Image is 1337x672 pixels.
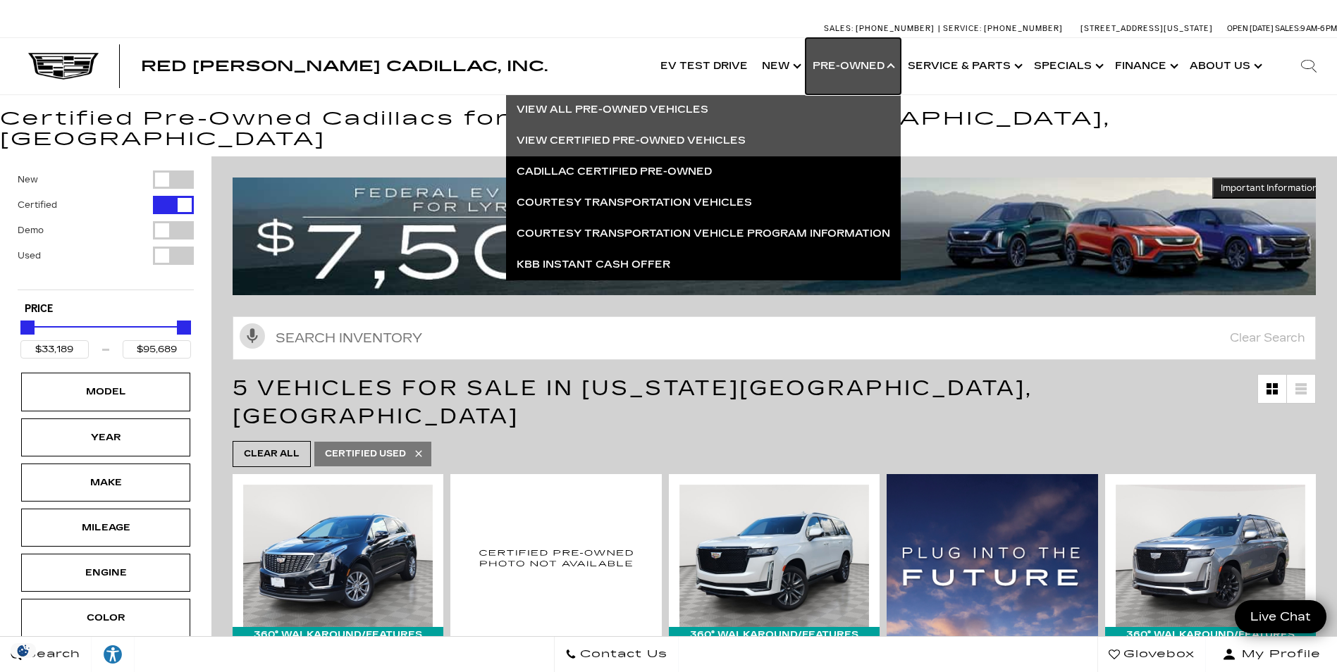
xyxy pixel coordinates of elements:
span: 9 AM-6 PM [1300,24,1337,33]
div: Color [70,610,141,626]
a: New [755,38,806,94]
div: Search [1281,38,1337,94]
span: My Profile [1236,645,1321,664]
div: YearYear [21,418,190,456]
a: Cadillac Certified Pre-Owned [506,156,901,187]
section: Click to Open Cookie Consent Modal [7,643,39,658]
div: 360° WalkAround/Features [233,627,443,642]
button: Open user profile menu [1206,637,1337,672]
span: Sales: [824,24,854,33]
label: Used [18,249,41,263]
div: Maximum Price [177,321,191,335]
label: New [18,173,38,187]
span: Clear All [244,445,300,463]
img: 2022 Cadillac XT5 Premium Luxury [243,485,433,627]
div: 360° WalkAround/Features [1105,627,1316,642]
span: Red [PERSON_NAME] Cadillac, Inc. [141,58,548,75]
span: Certified Used [325,445,406,463]
a: Courtesy Transportation Vehicles [506,187,901,218]
label: Demo [18,223,44,237]
input: Maximum [123,340,191,359]
img: 2024 Cadillac Escalade Sport [679,485,869,627]
svg: Click to toggle on voice search [240,323,265,349]
a: Glovebox [1097,637,1206,672]
span: Important Information [1221,182,1318,194]
div: Explore your accessibility options [92,644,134,665]
label: Certified [18,198,57,212]
a: Live Chat [1235,600,1326,633]
div: Engine [70,565,141,580]
div: Year [70,430,141,445]
span: [PHONE_NUMBER] [856,24,935,33]
a: View Certified Pre-Owned Vehicles [506,125,901,156]
a: About Us [1183,38,1267,94]
div: MileageMileage [21,509,190,547]
a: KBB Instant Cash Offer [506,249,901,280]
img: 2024 Cadillac Escalade Sport [1116,485,1305,627]
span: [PHONE_NUMBER] [984,24,1063,33]
span: Live Chat [1243,609,1318,625]
div: EngineEngine [21,554,190,592]
a: Specials [1027,38,1108,94]
a: Service & Parts [901,38,1027,94]
div: ColorColor [21,599,190,637]
div: MakeMake [21,463,190,502]
a: [STREET_ADDRESS][US_STATE] [1080,24,1213,33]
span: Glovebox [1120,645,1195,664]
img: Opt-Out Icon [7,643,39,658]
div: Minimum Price [20,321,35,335]
a: Sales: [PHONE_NUMBER] [824,25,938,32]
a: Service: [PHONE_NUMBER] [938,25,1066,32]
a: Contact Us [554,637,679,672]
a: Grid View [1258,375,1286,403]
div: Model [70,384,141,399]
input: Minimum [20,340,89,359]
span: Search [22,645,80,664]
span: Service: [943,24,982,33]
span: Sales: [1275,24,1300,33]
input: Search Inventory [233,316,1316,360]
div: Make [70,475,141,490]
img: vrp-tax-ending-august-version [233,178,1326,294]
a: Red [PERSON_NAME] Cadillac, Inc. [141,59,548,73]
span: Open [DATE] [1227,24,1274,33]
a: View All Pre-Owned Vehicles [506,94,901,125]
div: Filter by Vehicle Type [18,170,194,290]
div: ModelModel [21,373,190,411]
a: Finance [1108,38,1183,94]
img: Cadillac Dark Logo with Cadillac White Text [28,53,99,80]
span: Contact Us [577,645,667,664]
a: Explore your accessibility options [92,637,135,672]
span: 5 Vehicles for Sale in [US_STATE][GEOGRAPHIC_DATA], [GEOGRAPHIC_DATA] [233,375,1033,429]
a: Courtesy Transportation Vehicle Program Information [506,218,901,249]
img: 2022 Cadillac XT4 Sport [461,485,651,631]
h5: Price [25,303,187,316]
div: 360° WalkAround/Features [669,627,880,642]
div: Price [20,316,191,359]
div: Mileage [70,520,141,535]
a: EV Test Drive [653,38,755,94]
a: Pre-Owned [806,38,901,94]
